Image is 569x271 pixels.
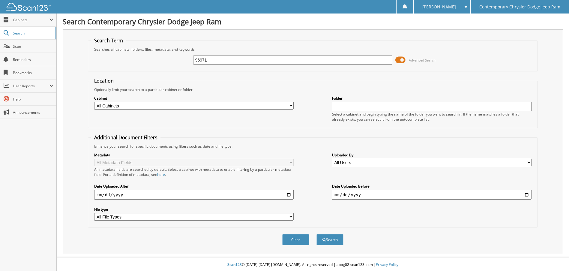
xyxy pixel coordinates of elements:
[13,31,52,36] span: Search
[91,77,117,84] legend: Location
[13,70,53,75] span: Bookmarks
[332,96,532,101] label: Folder
[91,47,534,52] div: Searches all cabinets, folders, files, metadata, and keywords
[13,44,53,49] span: Scan
[282,234,309,245] button: Clear
[94,152,294,158] label: Metadata
[227,262,242,267] span: Scan123
[91,134,160,141] legend: Additional Document Filters
[13,17,49,23] span: Cabinets
[479,5,560,9] span: Contemporary Chrysler Dodge Jeep Ram
[332,152,532,158] label: Uploaded By
[13,83,49,89] span: User Reports
[94,96,294,101] label: Cabinet
[63,17,563,26] h1: Search Contemporary Chrysler Dodge Jeep Ram
[13,57,53,62] span: Reminders
[332,112,532,122] div: Select a cabinet and begin typing the name of the folder you want to search in. If the name match...
[94,207,294,212] label: File type
[91,144,534,149] div: Enhance your search for specific documents using filters such as date and file type.
[91,37,126,44] legend: Search Term
[332,190,532,200] input: end
[157,172,165,177] a: here
[376,262,398,267] a: Privacy Policy
[332,184,532,189] label: Date Uploaded Before
[91,87,534,92] div: Optionally limit your search to a particular cabinet or folder
[94,167,294,177] div: All metadata fields are searched by default. Select a cabinet with metadata to enable filtering b...
[13,110,53,115] span: Announcements
[94,184,294,189] label: Date Uploaded After
[316,234,343,245] button: Search
[94,190,294,200] input: start
[539,242,569,271] iframe: Chat Widget
[6,3,51,11] img: scan123-logo-white.svg
[13,97,53,102] span: Help
[422,5,456,9] span: [PERSON_NAME]
[409,58,436,62] span: Advanced Search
